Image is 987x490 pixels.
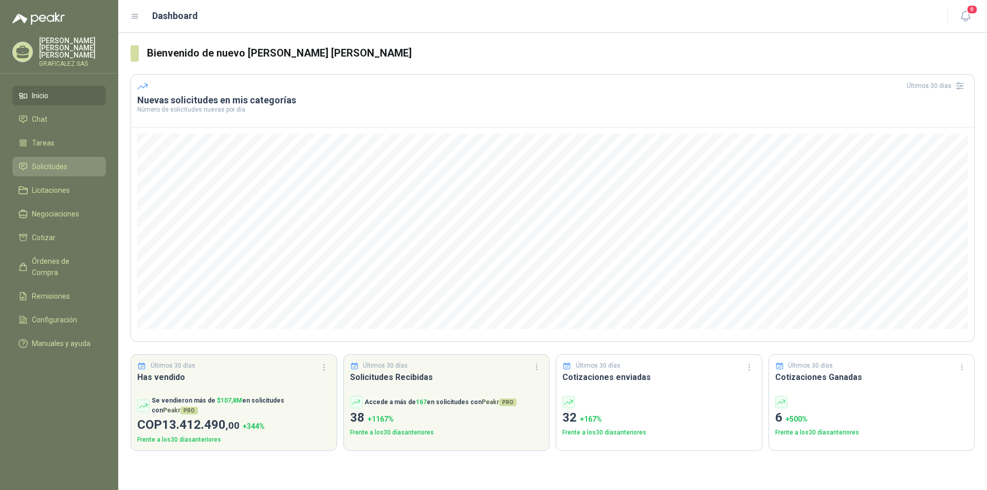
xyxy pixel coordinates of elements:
span: Manuales y ayuda [32,338,90,349]
span: Chat [32,114,47,125]
p: Frente a los 30 días anteriores [350,428,543,438]
span: Órdenes de Compra [32,256,96,278]
a: Licitaciones [12,180,106,200]
a: Configuración [12,310,106,330]
p: Frente a los 30 días anteriores [562,428,756,438]
span: 8 [966,5,978,14]
p: Se vendieron más de en solicitudes con [152,396,331,415]
p: 6 [775,408,968,428]
span: PRO [180,407,198,414]
a: Negociaciones [12,204,106,224]
span: $ 107,8M [217,397,242,404]
a: Órdenes de Compra [12,251,106,282]
span: + 1167 % [368,415,394,423]
h3: Nuevas solicitudes en mis categorías [137,94,968,106]
a: Solicitudes [12,157,106,176]
a: Chat [12,110,106,129]
span: Cotizar [32,232,56,243]
p: 32 [562,408,756,428]
p: Accede a más de en solicitudes con [364,397,517,407]
span: PRO [499,398,517,406]
h1: Dashboard [152,9,198,23]
span: + 500 % [785,415,808,423]
a: Tareas [12,133,106,153]
span: Peakr [163,407,198,414]
p: Frente a los 30 días anteriores [137,435,331,445]
span: Inicio [32,90,48,101]
span: 167 [416,398,427,406]
span: ,00 [226,420,240,431]
p: Últimos 30 días [151,361,195,371]
p: COP [137,415,331,435]
h3: Solicitudes Recibidas [350,371,543,384]
p: GRAFICALEZ SAS [39,61,106,67]
p: Últimos 30 días [363,361,408,371]
p: 38 [350,408,543,428]
span: Negociaciones [32,208,79,220]
h3: Bienvenido de nuevo [PERSON_NAME] [PERSON_NAME] [147,45,975,61]
a: Cotizar [12,228,106,247]
p: Número de solicitudes nuevas por día [137,106,968,113]
h3: Cotizaciones Ganadas [775,371,968,384]
span: Configuración [32,314,77,325]
a: Manuales y ayuda [12,334,106,353]
h3: Has vendido [137,371,331,384]
p: [PERSON_NAME] [PERSON_NAME] [PERSON_NAME] [39,37,106,59]
p: Últimos 30 días [788,361,833,371]
span: + 167 % [580,415,602,423]
a: Inicio [12,86,106,105]
span: 13.412.490 [162,418,240,432]
img: Logo peakr [12,12,65,25]
span: Licitaciones [32,185,70,196]
h3: Cotizaciones enviadas [562,371,756,384]
span: Peakr [482,398,517,406]
span: Solicitudes [32,161,67,172]
span: Remisiones [32,291,70,302]
button: 8 [956,7,975,26]
div: Últimos 30 días [907,78,968,94]
span: + 344 % [243,422,265,430]
a: Remisiones [12,286,106,306]
p: Últimos 30 días [576,361,620,371]
span: Tareas [32,137,54,149]
p: Frente a los 30 días anteriores [775,428,968,438]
